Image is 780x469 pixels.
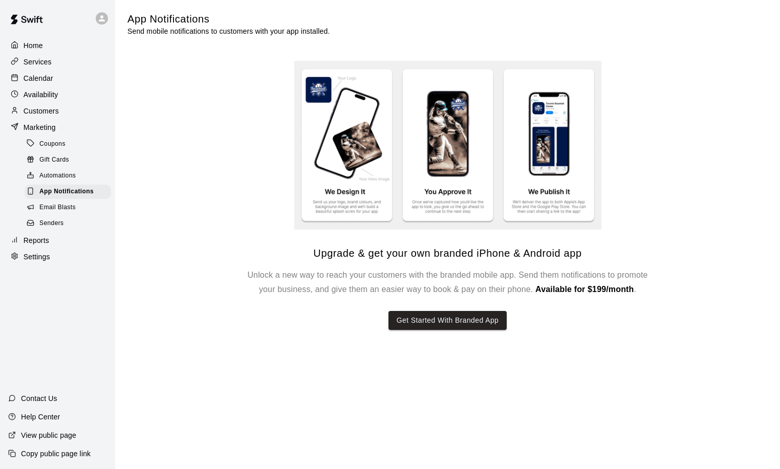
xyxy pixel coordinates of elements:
a: Gift Cards [25,152,115,168]
p: Settings [24,252,50,262]
a: Coupons [25,136,115,152]
a: App Notifications [25,184,115,200]
span: App Notifications [39,187,94,197]
span: Gift Cards [39,155,69,165]
a: Services [8,54,107,70]
span: Coupons [39,139,66,149]
p: Contact Us [21,393,57,404]
p: Home [24,40,43,51]
p: Reports [24,235,49,245]
span: Available for $199/month [535,285,634,294]
p: Copy public page link [21,449,91,459]
a: Home [8,38,107,53]
h6: Unlock a new way to reach your customers with the branded mobile app. Send them notifications to ... [243,268,653,297]
div: Senders [25,216,111,231]
div: Email Blasts [25,200,111,215]
span: Automations [39,171,76,181]
span: Senders [39,218,64,229]
a: Customers [8,103,107,119]
p: Send mobile notifications to customers with your app installed. [127,26,330,36]
p: Help Center [21,412,60,422]
p: Services [24,57,52,67]
a: Marketing [8,120,107,135]
a: Settings [8,249,107,264]
h5: Upgrade & get your own branded iPhone & Android app [313,247,581,260]
p: View public page [21,430,76,440]
div: Gift Cards [25,153,111,167]
div: App Notifications [25,185,111,199]
a: Availability [8,87,107,102]
div: Coupons [25,137,111,151]
p: Availability [24,90,58,100]
a: Reports [8,233,107,248]
img: Branded app [294,61,601,230]
p: Customers [24,106,59,116]
a: Email Blasts [25,200,115,216]
a: Get Started With Branded App [388,297,507,330]
p: Calendar [24,73,53,83]
button: Get Started With Branded App [388,311,507,330]
div: Automations [25,169,111,183]
a: Senders [25,216,115,232]
h5: App Notifications [127,12,330,26]
p: Marketing [24,122,56,132]
a: Automations [25,168,115,184]
span: Email Blasts [39,203,76,213]
a: Calendar [8,71,107,86]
